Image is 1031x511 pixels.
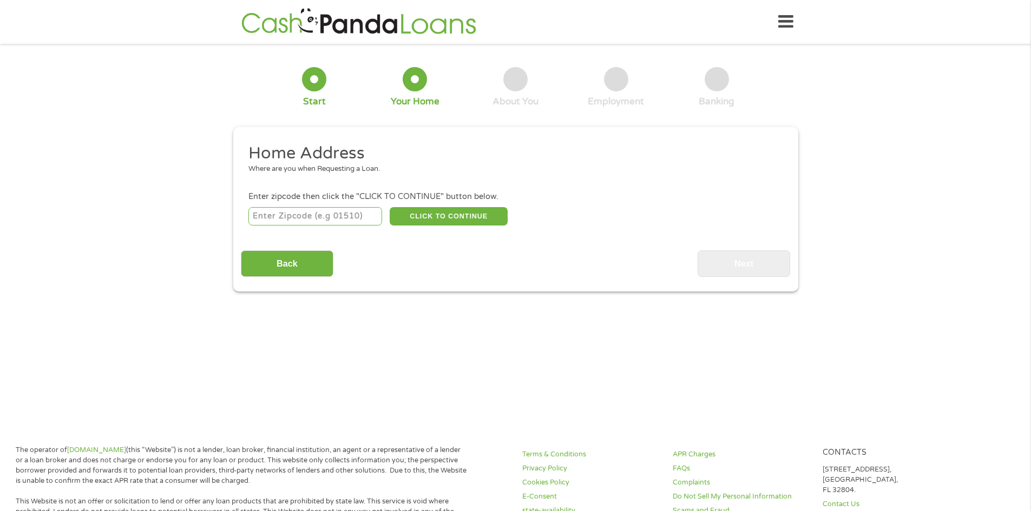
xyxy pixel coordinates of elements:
p: The operator of (this “Website”) is not a lender, loan broker, financial institution, an agent or... [16,445,467,486]
div: Employment [588,96,644,108]
a: Complaints [673,477,810,488]
h4: Contacts [823,448,960,458]
button: CLICK TO CONTINUE [390,207,508,225]
p: [STREET_ADDRESS], [GEOGRAPHIC_DATA], FL 32804. [823,464,960,495]
a: Privacy Policy [522,463,660,474]
div: About You [492,96,539,108]
a: APR Charges [673,449,810,460]
a: Do Not Sell My Personal Information [673,492,810,502]
input: Back [241,250,333,277]
input: Enter Zipcode (e.g 01510) [248,207,382,225]
div: Banking [699,96,734,108]
input: Next [698,250,790,277]
img: GetLoanNow Logo [238,6,480,37]
div: Where are you when Requesting a Loan. [248,164,774,175]
div: Enter zipcode then click the "CLICK TO CONTINUE" button below. [248,191,782,203]
a: FAQs [673,463,810,474]
div: Start [303,96,326,108]
a: Cookies Policy [522,477,660,488]
h2: Home Address [248,143,774,164]
a: E-Consent [522,492,660,502]
a: [DOMAIN_NAME] [67,446,126,454]
a: Terms & Conditions [522,449,660,460]
div: Your Home [391,96,439,108]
